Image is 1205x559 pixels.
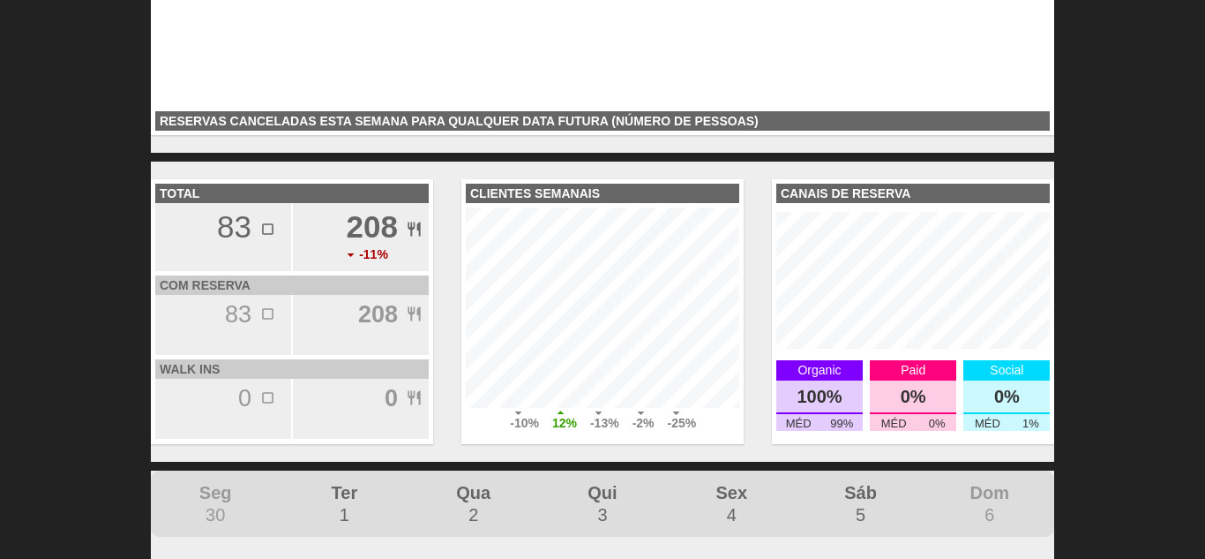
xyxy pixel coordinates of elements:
span: 83 [225,301,251,328]
b: 0 [385,385,398,412]
span: 0% [929,414,946,433]
span: MÉD [975,414,1000,433]
span: 99% [830,414,853,433]
i: crop_square [259,221,276,238]
b: Qui [588,483,617,502]
div: 3 [588,504,617,526]
div: clientes semanais [466,184,739,203]
i: restaurant [406,306,423,322]
span: 83 [217,209,251,244]
div: Organic [776,360,863,381]
div: Paid [870,360,956,381]
b: Qua [456,483,490,502]
span: com reserva [160,276,251,295]
span: 1% [1022,414,1039,433]
b: Dom [970,483,1009,502]
b: Seg [199,483,232,502]
span: -13% [590,416,619,430]
i: restaurant [406,221,423,238]
div: 100% [776,381,863,414]
b: Sex [715,483,747,502]
b: 208 [358,301,398,328]
i: restaurant [406,389,423,406]
span: 12% [552,416,577,430]
div: 4 [715,504,747,526]
span: WALK INS [160,359,220,379]
div: 5 [844,504,877,526]
i: crop_square [259,306,276,322]
span: MÉD [881,414,907,433]
span: MÉD [786,414,812,433]
b: 208 [347,209,398,244]
div: RESERVAS CANCELADAS ESTA SEMANA PARA QUALQUER DATA FUTURA (NÚMERO DE PESSOAS) [155,111,1050,131]
i: arrow_drop_down [342,246,359,263]
span: 0 [238,385,251,412]
b: Sáb [844,483,877,502]
div: 0% [870,381,956,414]
span: -25% [668,416,697,430]
div: TOTAL [155,184,429,203]
i: crop_square [259,389,276,406]
div: Social [963,360,1050,381]
div: 2 [456,504,490,526]
b: Ter [332,483,358,502]
div: 30 [199,504,232,526]
span: -2% [632,416,655,430]
span: -10% [510,416,539,430]
div: 1 [332,504,358,526]
b: -11% [359,247,388,261]
div: 0% [963,381,1050,414]
div: 6 [970,504,1009,526]
div: CANAIS DE RESERVA [776,184,1050,203]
